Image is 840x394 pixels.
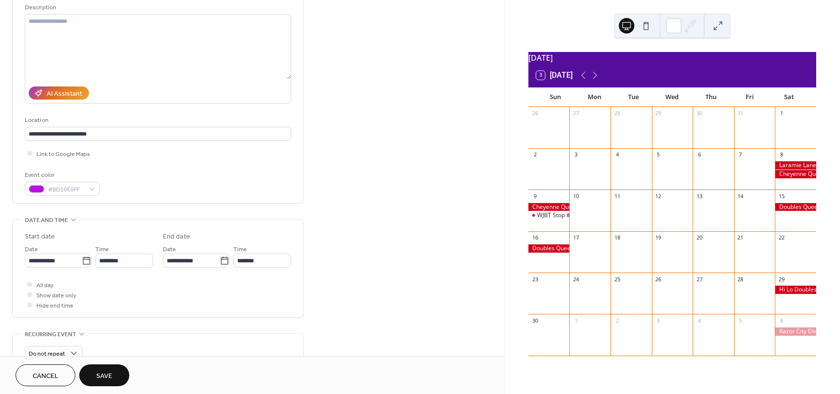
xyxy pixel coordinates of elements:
div: 30 [696,110,703,117]
span: Link to Google Maps [36,149,90,159]
div: Location [25,115,289,125]
span: #BD10E0FF [48,185,84,195]
div: 4 [696,317,703,324]
div: 28 [613,110,621,117]
div: 17 [572,234,579,241]
div: Fri [731,87,770,107]
div: 27 [696,275,703,283]
div: 22 [778,234,785,241]
div: Wed [653,87,692,107]
div: 16 [531,234,539,241]
div: Description [25,2,289,13]
div: 13 [696,192,703,200]
div: 4 [613,151,621,158]
button: Cancel [16,364,75,386]
div: Tue [614,87,653,107]
div: WJBT Stop # [GEOGRAPHIC_DATA] [537,211,630,220]
div: 27 [572,110,579,117]
div: 2 [531,151,539,158]
div: Event color [25,170,98,180]
div: AI Assistant [47,89,82,99]
div: 26 [655,275,662,283]
div: 10 [572,192,579,200]
div: 6 [696,151,703,158]
span: Recurring event [25,329,76,340]
div: 5 [737,317,744,324]
div: 20 [696,234,703,241]
span: Do not repeat [29,348,65,360]
div: Doubles Queens [775,203,816,211]
div: 3 [655,317,662,324]
span: Time [95,244,109,255]
div: 24 [572,275,579,283]
span: Time [233,244,247,255]
div: 31 [737,110,744,117]
div: WJBT Stop # 4 Derby Lanes [528,211,570,220]
div: [DATE] [528,52,816,64]
div: 11 [613,192,621,200]
div: 19 [655,234,662,241]
div: 26 [531,110,539,117]
div: 5 [655,151,662,158]
div: 2 [613,317,621,324]
div: 8 [778,151,785,158]
div: Cheyenne Queens [775,170,816,178]
div: 3 [572,151,579,158]
div: 6 [778,317,785,324]
div: Laramie Lanes Shootout [775,161,816,170]
button: Save [79,364,129,386]
div: 1 [778,110,785,117]
span: Show date only [36,291,76,301]
div: 12 [655,192,662,200]
div: Mon [575,87,614,107]
div: 23 [531,275,539,283]
div: Start date [25,232,55,242]
span: All day [36,280,53,291]
div: 25 [613,275,621,283]
div: 29 [655,110,662,117]
div: Cheyenne Queens [528,203,570,211]
div: Sun [536,87,575,107]
div: 29 [778,275,785,283]
div: 30 [531,317,539,324]
span: Save [96,371,112,381]
span: Date [163,244,176,255]
div: 9 [531,192,539,200]
button: AI Assistant [29,86,89,100]
span: Date [25,244,38,255]
div: 14 [737,192,744,200]
div: Hi Lo Doubles Tournament [775,286,816,294]
span: Cancel [33,371,58,381]
div: 1 [572,317,579,324]
div: End date [163,232,190,242]
div: Razor City Eliminator [775,327,816,336]
div: Sat [770,87,808,107]
button: 3[DATE] [533,69,576,82]
span: Hide end time [36,301,73,311]
div: Doubles Queens [528,244,570,253]
div: 7 [737,151,744,158]
div: 21 [737,234,744,241]
div: 15 [778,192,785,200]
span: Date and time [25,215,68,225]
div: 18 [613,234,621,241]
div: Thu [692,87,731,107]
div: 28 [737,275,744,283]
